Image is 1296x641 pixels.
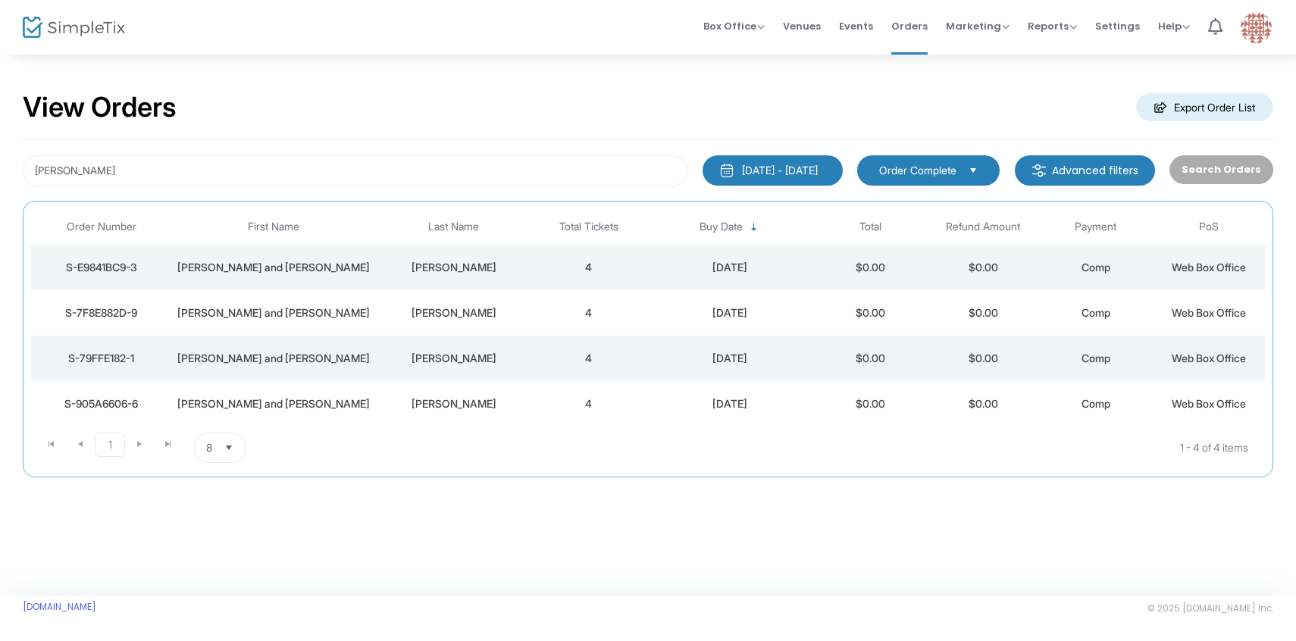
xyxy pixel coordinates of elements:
[1147,602,1273,614] span: © 2025 [DOMAIN_NAME] Inc.
[649,260,810,275] div: 9/12/2025
[218,433,239,462] button: Select
[248,220,299,233] span: First Name
[35,305,168,320] div: S-7F8E882D-9
[23,155,687,186] input: Search by name, email, phone, order number, ip address, or last 4 digits of card
[31,209,1265,427] div: Data table
[814,290,927,336] td: $0.00
[1028,19,1077,33] span: Reports
[927,381,1040,427] td: $0.00
[1082,261,1110,274] span: Comp
[35,260,168,275] div: S-E9841BC9-3
[176,351,371,366] div: Brian and Melissa
[23,91,177,124] h2: View Orders
[946,19,1010,33] span: Marketing
[649,305,810,320] div: 9/12/2025
[1172,352,1246,364] span: Web Box Office
[378,260,528,275] div: Rubenstein
[533,290,646,336] td: 4
[533,245,646,290] td: 4
[428,220,479,233] span: Last Name
[176,260,371,275] div: Brian and Melissa
[67,220,136,233] span: Order Number
[703,155,843,186] button: [DATE] - [DATE]
[1082,306,1110,319] span: Comp
[397,433,1248,463] kendo-pager-info: 1 - 4 of 4 items
[1082,397,1110,410] span: Comp
[814,336,927,381] td: $0.00
[814,245,927,290] td: $0.00
[35,351,168,366] div: S-79FFE182-1
[700,220,743,233] span: Buy Date
[1015,155,1155,186] m-button: Advanced filters
[176,305,371,320] div: Brian and Melissa
[533,209,646,245] th: Total Tickets
[1172,261,1246,274] span: Web Box Office
[1075,220,1116,233] span: Payment
[927,290,1040,336] td: $0.00
[206,440,212,455] span: 8
[1199,220,1219,233] span: PoS
[533,381,646,427] td: 4
[783,7,821,45] span: Venues
[703,19,765,33] span: Box Office
[1172,306,1246,319] span: Web Box Office
[378,305,528,320] div: Rubenstein
[927,336,1040,381] td: $0.00
[649,396,810,411] div: 9/12/2025
[35,396,168,411] div: S-905A6606-6
[927,209,1040,245] th: Refund Amount
[1136,93,1273,121] m-button: Export Order List
[378,351,528,366] div: Rubenstein
[1158,19,1190,33] span: Help
[1172,397,1246,410] span: Web Box Office
[719,163,734,178] img: monthly
[742,163,818,178] div: [DATE] - [DATE]
[95,433,125,457] span: Page 1
[963,162,984,179] button: Select
[1082,352,1110,364] span: Comp
[1095,7,1140,45] span: Settings
[891,7,928,45] span: Orders
[879,163,956,178] span: Order Complete
[748,221,760,233] span: Sortable
[814,381,927,427] td: $0.00
[927,245,1040,290] td: $0.00
[378,396,528,411] div: Rubenstein
[533,336,646,381] td: 4
[1031,163,1047,178] img: filter
[23,601,96,613] a: [DOMAIN_NAME]
[649,351,810,366] div: 9/12/2025
[839,7,873,45] span: Events
[814,209,927,245] th: Total
[176,396,371,411] div: Brian and Melissa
